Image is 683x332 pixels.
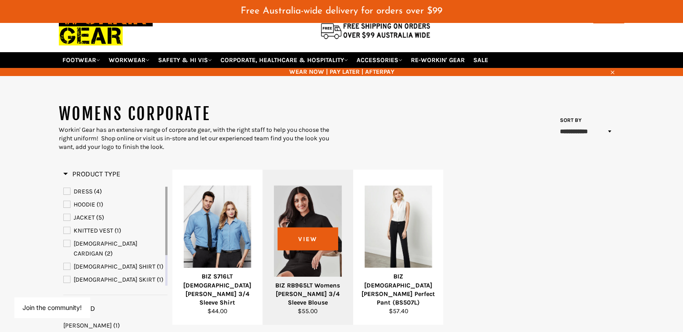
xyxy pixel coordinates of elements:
a: JACKET [63,213,163,223]
span: (1) [157,263,163,270]
span: (1) [113,322,120,329]
span: Free Australia-wide delivery for orders over $99 [241,6,442,16]
a: SALE [470,52,492,68]
span: KNITTED VEST [74,227,113,234]
span: DRESS [74,188,93,195]
span: (1) [115,227,121,234]
a: CORPORATE, HEALTHCARE & HOSPITALITY [217,52,352,68]
span: (1) [157,276,163,283]
h1: WOMENS CORPORATE [59,103,342,126]
div: Workin' Gear has an extensive range of corporate gear, with the right staff to help you choose th... [59,126,342,152]
a: ACCESSORIES [353,52,406,68]
a: HOODIE [63,200,163,210]
span: (5) [96,214,104,221]
span: HOODIE [74,201,95,208]
button: Join the community! [22,304,82,311]
a: BISLEY [63,321,167,330]
a: LADIES SHIRT [63,262,163,272]
a: RE-WORKIN' GEAR [407,52,468,68]
a: BIZ RB965LT Womens Lucy 3/4 Sleeve BlouseBIZ RB965LT Womens [PERSON_NAME] 3/4 Sleeve Blouse$55.00... [262,170,353,325]
div: BIZ [DEMOGRAPHIC_DATA] [PERSON_NAME] Perfect Pant (BS507L) [359,272,438,307]
span: WEAR NOW | PAY LATER | AFTERPAY [59,67,625,76]
span: [DEMOGRAPHIC_DATA] SKIRT [74,276,155,283]
a: BIZ S716LT Ladies Ellison 3/4 Sleeve ShirtBIZ S716LT [DEMOGRAPHIC_DATA] [PERSON_NAME] 3/4 Sleeve ... [172,170,263,325]
a: LADIES SKIRT [63,275,163,285]
a: SAFETY & HI VIS [154,52,216,68]
span: (2) [105,250,113,257]
label: Sort by [557,117,582,124]
a: KNITTED VEST [63,226,163,236]
div: BIZ S716LT [DEMOGRAPHIC_DATA] [PERSON_NAME] 3/4 Sleeve Shirt [178,272,257,307]
a: LADIES CARDIGAN [63,239,163,259]
img: Workin Gear leaders in Workwear, Safety Boots, PPE, Uniforms. Australia's No.1 in Workwear [59,1,153,52]
a: WORKWEAR [105,52,153,68]
span: JACKET [74,214,95,221]
span: [PERSON_NAME] [63,322,112,329]
span: [DEMOGRAPHIC_DATA] SHIRT [74,263,155,270]
a: DRESS [63,187,163,197]
span: [DEMOGRAPHIC_DATA] CARDIGAN [74,240,137,257]
a: BIZ Ladies Kate Perfect Pant (BS507L)BIZ [DEMOGRAPHIC_DATA] [PERSON_NAME] Perfect Pant (BS507L)$5... [353,170,444,325]
a: FOOTWEAR [59,52,104,68]
h3: Product Type [63,170,120,179]
span: (4) [94,188,102,195]
div: BIZ RB965LT Womens [PERSON_NAME] 3/4 Sleeve Blouse [269,281,348,307]
img: Flat $9.95 shipping Australia wide [319,21,432,40]
span: (1) [97,201,103,208]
